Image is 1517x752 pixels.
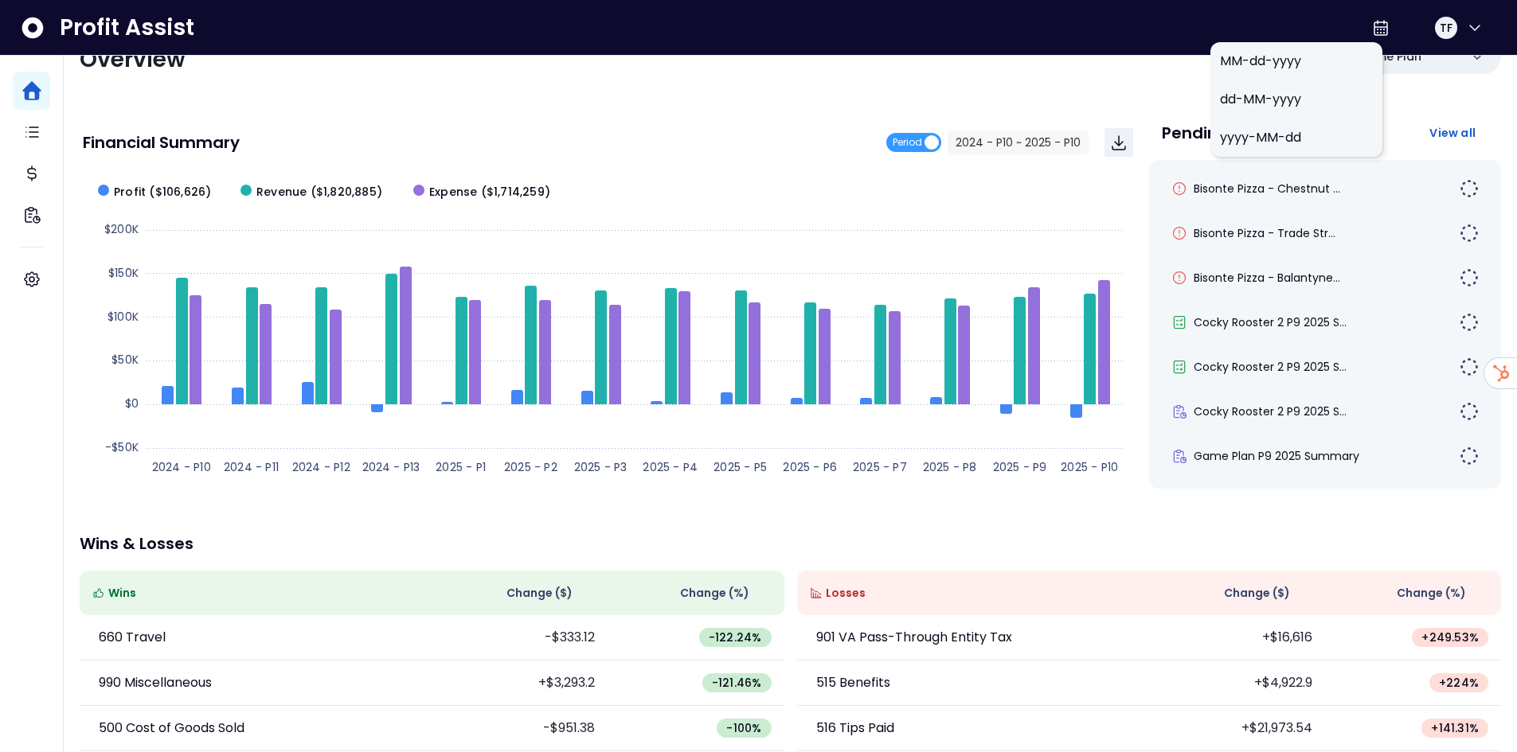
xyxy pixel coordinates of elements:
[80,44,186,75] span: Overview
[923,459,977,475] text: 2025 - P8
[429,184,550,201] span: Expense ($1,714,259)
[1431,720,1479,736] span: + 141.31 %
[1358,49,1421,65] p: Game Plan
[1194,403,1347,419] span: Cocky Rooster 2 P9 2025 S...
[1105,128,1133,157] button: Download
[99,719,244,738] p: 500 Cost of Goods Sold
[853,459,907,475] text: 2025 - P7
[714,459,767,475] text: 2025 - P5
[1460,268,1479,287] img: Not yet Started
[1149,706,1325,751] td: +$21,973.54
[432,660,608,706] td: +$3,293.2
[1460,179,1479,198] img: Not yet Started
[1162,125,1280,141] p: Pending Tasks
[783,459,837,475] text: 2025 - P6
[436,459,486,475] text: 2025 - P1
[1149,615,1325,660] td: +$16,616
[1421,629,1479,645] span: + 249.53 %
[709,629,762,645] span: -122.24 %
[816,628,1012,647] p: 901 VA Pass-Through Entity Tax
[893,133,922,152] span: Period
[1460,446,1479,466] img: Not yet Started
[83,134,240,150] p: Financial Summary
[1149,660,1325,706] td: +$4,922.9
[108,585,136,602] span: Wins
[80,536,1501,551] p: Wins & Losses
[1397,585,1466,602] span: Change (%)
[643,459,698,475] text: 2025 - P4
[993,459,1047,475] text: 2025 - P9
[1194,225,1335,241] span: Bisonte Pizza - Trade Str...
[108,309,139,325] text: $100K
[60,14,194,42] span: Profit Assist
[105,439,139,455] text: -$50K
[1194,448,1359,464] span: Game Plan P9 2025 Summary
[362,459,420,475] text: 2024 - P13
[948,131,1089,154] button: 2024 - P10 ~ 2025 - P10
[1429,125,1476,141] span: View all
[111,352,139,368] text: $50K
[712,675,762,691] span: -121.46 %
[1460,313,1479,332] img: Not yet Started
[726,720,761,736] span: -100 %
[224,459,279,475] text: 2024 - P11
[152,459,211,475] text: 2024 - P10
[1440,20,1452,36] span: TF
[1220,128,1373,147] span: yyyy-MM-dd
[292,459,350,475] text: 2024 - P12
[108,265,139,281] text: $150K
[432,706,608,751] td: -$951.38
[114,184,211,201] span: Profit ($106,626)
[1460,224,1479,243] img: Not yet Started
[816,719,894,738] p: 516 Tips Paid
[256,184,382,201] span: Revenue ($1,820,885)
[1220,52,1373,71] span: MM-dd-yyyy
[1194,270,1340,286] span: Bisonte Pizza - Balantyne...
[1194,314,1347,330] span: Cocky Rooster 2 P9 2025 S...
[99,628,166,647] p: 660 Travel
[125,395,139,411] text: $0
[1417,119,1488,147] button: View all
[1220,90,1373,109] span: dd-MM-yyyy
[504,459,557,475] text: 2025 - P2
[1460,402,1479,421] img: Not yet Started
[826,585,866,602] span: Losses
[1194,359,1347,375] span: Cocky Rooster 2 P9 2025 S...
[574,459,628,475] text: 2025 - P3
[680,585,749,602] span: Change (%)
[816,673,890,692] p: 515 Benefits
[506,585,573,602] span: Change ( $ )
[432,615,608,660] td: -$333.12
[99,673,212,692] p: 990 Miscellaneous
[1194,181,1340,197] span: Bisonte Pizza - Chestnut ...
[104,221,139,237] text: $200K
[1061,459,1118,475] text: 2025 - P10
[1439,675,1479,691] span: + 224 %
[1224,585,1290,602] span: Change ( $ )
[1460,357,1479,376] img: Not yet Started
